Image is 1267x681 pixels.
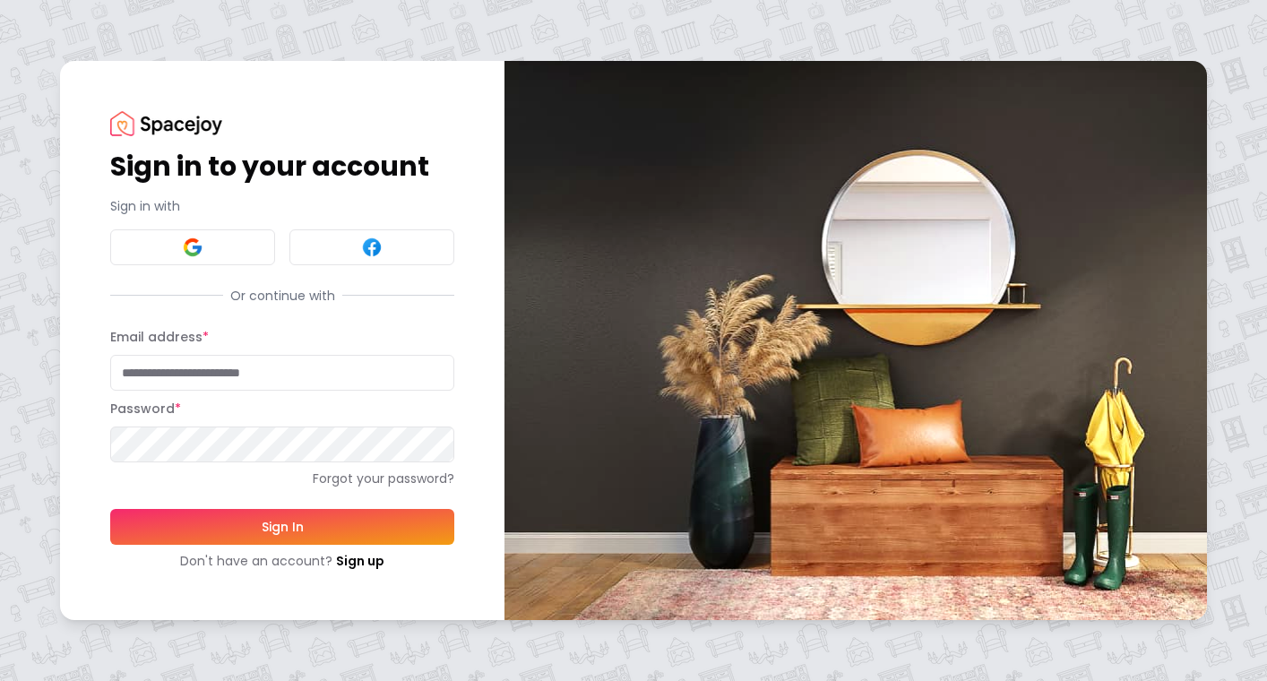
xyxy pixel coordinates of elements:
h1: Sign in to your account [110,151,454,183]
label: Password [110,400,181,418]
button: Sign In [110,509,454,545]
a: Forgot your password? [110,470,454,487]
p: Sign in with [110,197,454,215]
label: Email address [110,328,209,346]
div: Don't have an account? [110,552,454,570]
img: Facebook signin [361,237,383,258]
span: Or continue with [223,287,342,305]
img: Spacejoy Logo [110,111,222,135]
img: banner [504,61,1207,619]
img: Google signin [182,237,203,258]
a: Sign up [336,552,384,570]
